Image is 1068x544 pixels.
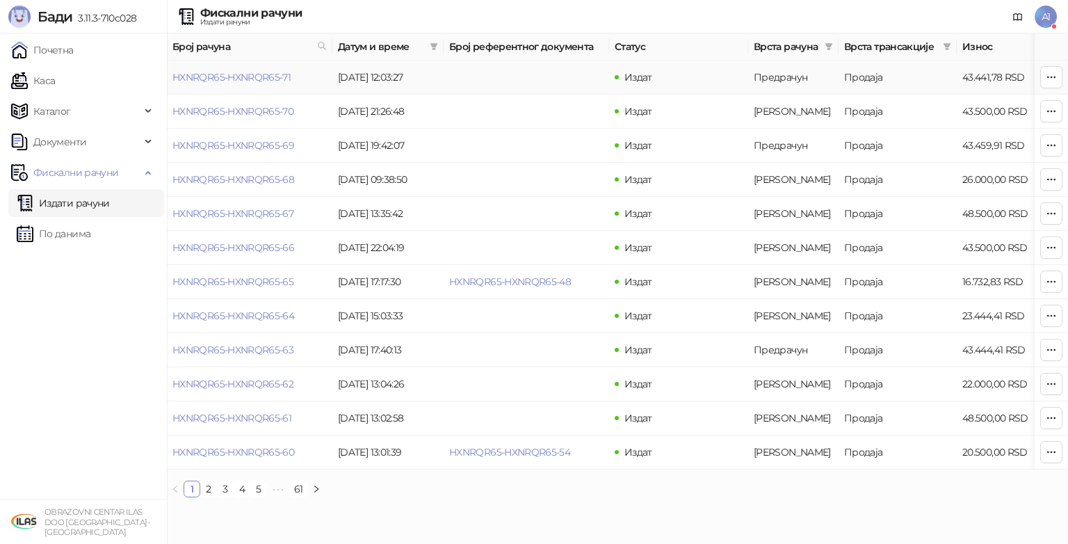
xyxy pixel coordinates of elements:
span: Фискални рачуни [33,159,118,186]
th: Статус [609,33,748,61]
span: Издат [624,378,652,390]
td: [DATE] 15:03:33 [332,299,444,333]
span: А1 [1035,6,1057,28]
td: [DATE] 22:04:19 [332,231,444,265]
span: Издат [624,173,652,186]
td: HXNRQR65-HXNRQR65-62 [167,367,332,401]
a: 4 [234,481,250,497]
span: Издат [624,139,652,152]
span: ••• [267,481,289,497]
td: 48.500,00 RSD [957,197,1054,231]
li: 3 [217,481,234,497]
a: HXNRQR65-HXNRQR65-68 [172,173,294,186]
a: HXNRQR65-HXNRQR65-69 [172,139,294,152]
li: Претходна страна [167,481,184,497]
td: Продаја [839,367,957,401]
span: Издат [624,105,652,118]
td: Продаја [839,95,957,129]
span: filter [940,36,954,57]
td: Продаја [839,61,957,95]
span: Издат [624,71,652,83]
td: [DATE] 17:17:30 [332,265,444,299]
td: HXNRQR65-HXNRQR65-71 [167,61,332,95]
span: Износ [962,39,1035,54]
span: filter [825,42,833,51]
small: OBRAZOVNI CENTAR ILAS DOO [GEOGRAPHIC_DATA]-[GEOGRAPHIC_DATA] [44,507,149,537]
td: 43.500,00 RSD [957,95,1054,129]
td: 23.444,41 RSD [957,299,1054,333]
span: Издат [624,310,652,322]
a: HXNRQR65-HXNRQR65-65 [172,275,293,288]
button: right [308,481,325,497]
span: filter [430,42,438,51]
td: Аванс [748,401,839,435]
span: Бади [38,8,72,25]
td: Аванс [748,231,839,265]
td: 16.732,83 RSD [957,265,1054,299]
span: Врста трансакције [844,39,937,54]
td: Продаја [839,163,957,197]
td: Аванс [748,95,839,129]
a: Почетна [11,36,74,64]
td: Предрачун [748,333,839,367]
td: [DATE] 21:26:48 [332,95,444,129]
a: HXNRQR65-HXNRQR65-64 [172,310,294,322]
td: HXNRQR65-HXNRQR65-69 [167,129,332,163]
a: 61 [290,481,307,497]
li: 5 [250,481,267,497]
td: Продаја [839,333,957,367]
a: HXNRQR65-HXNRQR65-63 [172,344,293,356]
span: filter [822,36,836,57]
a: Каса [11,67,55,95]
li: Следећих 5 Страна [267,481,289,497]
th: Врста рачуна [748,33,839,61]
th: Врста трансакције [839,33,957,61]
td: [DATE] 13:35:42 [332,197,444,231]
span: Каталог [33,97,71,125]
td: HXNRQR65-HXNRQR65-61 [167,401,332,435]
td: HXNRQR65-HXNRQR65-70 [167,95,332,129]
div: Фискални рачуни [200,8,302,19]
td: [DATE] 13:01:39 [332,435,444,470]
a: HXNRQR65-HXNRQR65-70 [172,105,293,118]
span: 3.11.3-710c028 [72,12,136,24]
td: HXNRQR65-HXNRQR65-63 [167,333,332,367]
td: 43.444,41 RSD [957,333,1054,367]
a: HXNRQR65-HXNRQR65-67 [172,207,293,220]
td: HXNRQR65-HXNRQR65-66 [167,231,332,265]
td: Продаја [839,299,957,333]
span: Датум и време [338,39,424,54]
a: Издати рачуни [17,189,110,217]
td: 48.500,00 RSD [957,401,1054,435]
div: Издати рачуни [200,19,302,26]
td: Аванс [748,435,839,470]
span: right [312,485,321,493]
td: [DATE] 13:02:58 [332,401,444,435]
span: left [171,485,179,493]
td: Продаја [839,265,957,299]
td: Аванс [748,367,839,401]
span: Издат [624,275,652,288]
li: 2 [200,481,217,497]
button: left [167,481,184,497]
td: 43.500,00 RSD [957,231,1054,265]
td: [DATE] 17:40:13 [332,333,444,367]
th: Број рачуна [167,33,332,61]
a: 5 [251,481,266,497]
td: Аванс [748,265,839,299]
img: 64x64-companyLogo-1958f681-0ec9-4dbb-9d2d-258a7ffd2274.gif [11,508,39,536]
a: Документација [1007,6,1029,28]
span: Издат [624,207,652,220]
td: Предрачун [748,129,839,163]
a: По данима [17,220,90,248]
td: HXNRQR65-HXNRQR65-68 [167,163,332,197]
td: Продаја [839,129,957,163]
img: Logo [8,6,31,28]
td: 26.000,00 RSD [957,163,1054,197]
a: 1 [184,481,200,497]
td: HXNRQR65-HXNRQR65-60 [167,435,332,470]
td: 43.459,91 RSD [957,129,1054,163]
td: HXNRQR65-HXNRQR65-65 [167,265,332,299]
